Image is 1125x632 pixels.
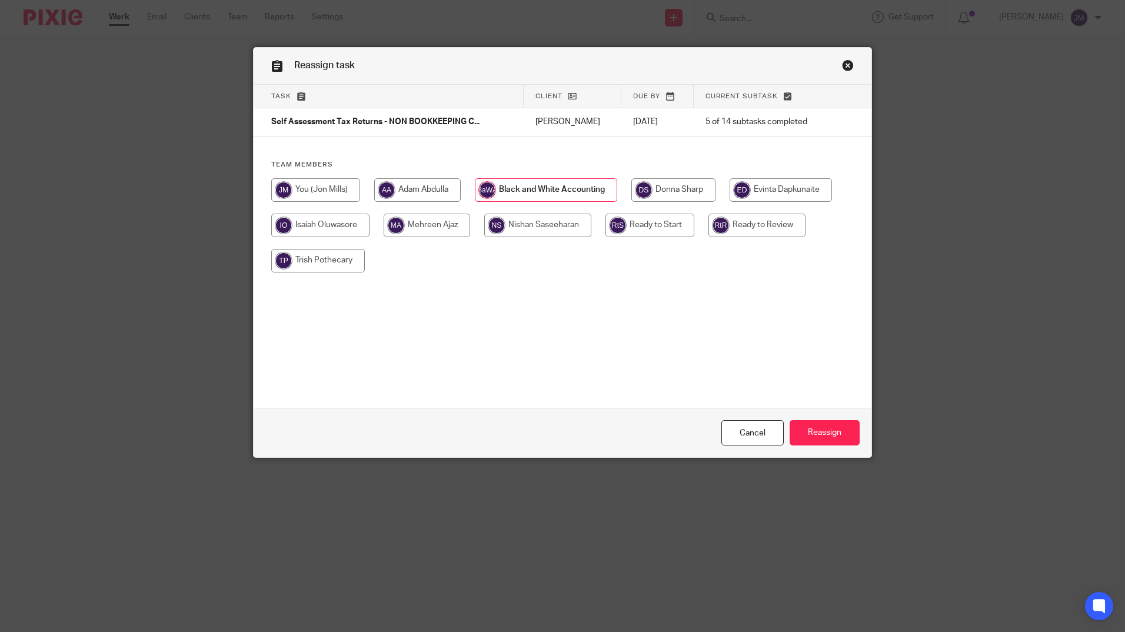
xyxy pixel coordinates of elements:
[271,160,854,169] h4: Team members
[633,116,682,128] p: [DATE]
[271,93,291,99] span: Task
[535,116,610,128] p: [PERSON_NAME]
[633,93,660,99] span: Due by
[694,108,833,137] td: 5 of 14 subtasks completed
[842,59,854,75] a: Close this dialog window
[294,61,355,70] span: Reassign task
[271,118,480,127] span: Self Assessment Tax Returns - NON BOOKKEEPING C...
[705,93,778,99] span: Current subtask
[721,420,784,445] a: Close this dialog window
[790,420,860,445] input: Reassign
[535,93,562,99] span: Client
